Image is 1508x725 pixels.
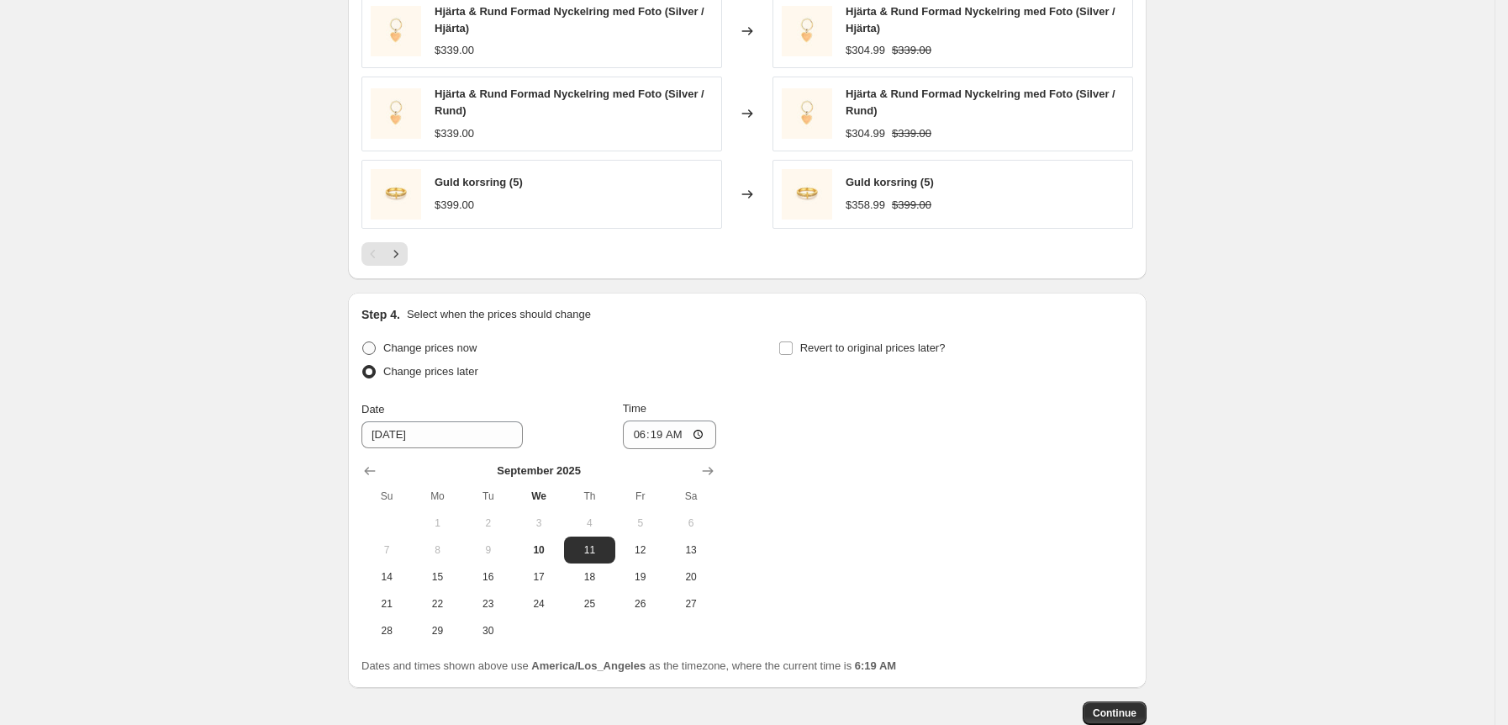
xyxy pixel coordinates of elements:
input: 12:00 [623,421,717,449]
th: Friday [615,483,666,510]
span: Guld korsring (5) [846,176,934,188]
span: Time [623,402,646,415]
span: 6 [672,516,709,530]
span: Guld korsring (5) [435,176,523,188]
span: Hjärta & Rund Formad Nyckelring med Foto (Silver / Rund) [435,87,704,117]
span: 14 [368,570,405,584]
button: Tuesday September 30 2025 [463,617,514,644]
strike: $339.00 [892,125,931,142]
button: Saturday September 27 2025 [666,590,716,617]
button: Show next month, October 2025 [696,459,720,483]
button: Tuesday September 16 2025 [463,564,514,590]
span: 7 [368,543,405,557]
img: 231-productimage-gold_aeabf5e6-9457-4098-9f26-0f429b8e9e2c_80x.jpg [371,6,421,56]
button: Wednesday September 3 2025 [514,510,564,537]
span: Change prices later [383,365,478,378]
button: Tuesday September 9 2025 [463,537,514,564]
span: 4 [571,516,608,530]
span: 25 [571,597,608,611]
img: 231-productimage-gold_aeabf5e6-9457-4098-9f26-0f429b8e9e2c_80x.jpg [782,6,832,56]
span: Continue [1093,706,1136,720]
button: Saturday September 13 2025 [666,537,716,564]
span: 2 [470,516,507,530]
span: 5 [622,516,659,530]
span: 24 [520,597,557,611]
span: 27 [672,597,709,611]
span: 3 [520,516,557,530]
button: Next [384,242,408,266]
span: 18 [571,570,608,584]
img: 229-productimage-gold_80x.jpg [371,169,421,220]
span: 23 [470,597,507,611]
span: Hjärta & Rund Formad Nyckelring med Foto (Silver / Rund) [846,87,1115,117]
img: 231-productimage-gold_aeabf5e6-9457-4098-9f26-0f429b8e9e2c_80x.jpg [371,88,421,139]
button: Friday September 19 2025 [615,564,666,590]
button: Tuesday September 2 2025 [463,510,514,537]
span: 8 [419,543,456,557]
button: Monday September 29 2025 [412,617,462,644]
button: Sunday September 28 2025 [361,617,412,644]
span: Date [361,403,384,415]
button: Thursday September 18 2025 [564,564,614,590]
span: Tu [470,490,507,503]
button: Sunday September 21 2025 [361,590,412,617]
button: Thursday September 4 2025 [564,510,614,537]
th: Wednesday [514,483,564,510]
button: Show previous month, August 2025 [358,459,382,483]
span: 26 [622,597,659,611]
button: Sunday September 7 2025 [361,537,412,564]
div: $304.99 [846,125,885,142]
button: Continue [1083,701,1147,725]
th: Thursday [564,483,614,510]
button: Wednesday September 17 2025 [514,564,564,590]
button: Friday September 26 2025 [615,590,666,617]
span: 19 [622,570,659,584]
p: Select when the prices should change [407,306,591,323]
button: Tuesday September 23 2025 [463,590,514,617]
button: Saturday September 20 2025 [666,564,716,590]
span: 20 [672,570,709,584]
span: 11 [571,543,608,557]
span: 22 [419,597,456,611]
img: 229-productimage-gold_80x.jpg [782,169,832,220]
span: Mo [419,490,456,503]
span: 16 [470,570,507,584]
button: Thursday September 25 2025 [564,590,614,617]
span: 10 [520,543,557,557]
div: $399.00 [435,197,474,214]
th: Tuesday [463,483,514,510]
span: 28 [368,624,405,638]
span: Sa [672,490,709,503]
div: $339.00 [435,125,474,142]
span: Revert to original prices later? [800,341,946,354]
span: Su [368,490,405,503]
button: Friday September 5 2025 [615,510,666,537]
span: 12 [622,543,659,557]
button: Saturday September 6 2025 [666,510,716,537]
span: 1 [419,516,456,530]
span: 21 [368,597,405,611]
strike: $399.00 [892,197,931,214]
th: Saturday [666,483,716,510]
span: Change prices now [383,341,477,354]
b: America/Los_Angeles [531,659,646,672]
button: Monday September 15 2025 [412,564,462,590]
span: Hjärta & Rund Formad Nyckelring med Foto (Silver / Hjärta) [435,5,704,34]
span: 13 [672,543,709,557]
span: 17 [520,570,557,584]
input: 9/10/2025 [361,421,523,448]
span: Dates and times shown above use as the timezone, where the current time is [361,659,896,672]
span: 29 [419,624,456,638]
button: Monday September 22 2025 [412,590,462,617]
button: Sunday September 14 2025 [361,564,412,590]
th: Monday [412,483,462,510]
span: 15 [419,570,456,584]
b: 6:19 AM [855,659,896,672]
span: We [520,490,557,503]
h2: Step 4. [361,306,400,323]
div: $339.00 [435,42,474,59]
span: Th [571,490,608,503]
div: $358.99 [846,197,885,214]
button: Wednesday September 24 2025 [514,590,564,617]
button: Today Wednesday September 10 2025 [514,537,564,564]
